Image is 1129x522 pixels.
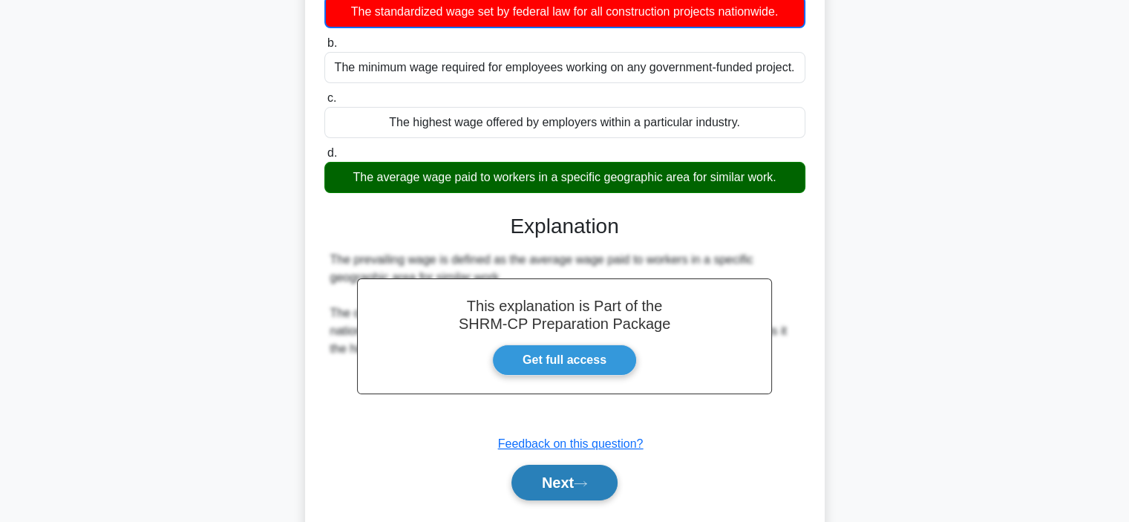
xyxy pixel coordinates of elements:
span: c. [327,91,336,104]
button: Next [511,465,618,500]
div: The average wage paid to workers in a specific geographic area for similar work. [324,162,805,193]
span: b. [327,36,337,49]
div: The minimum wage required for employees working on any government-funded project. [324,52,805,83]
a: Get full access [492,345,637,376]
div: The highest wage offered by employers within a particular industry. [324,107,805,138]
h3: Explanation [333,214,796,239]
span: d. [327,146,337,159]
div: The prevailing wage is defined as the average wage paid to workers in a specific geographic area ... [330,251,799,358]
a: Feedback on this question? [498,437,644,450]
